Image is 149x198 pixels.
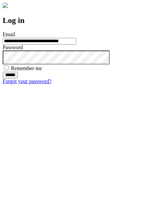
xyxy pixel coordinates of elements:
[3,32,15,37] label: Email
[3,45,23,50] label: Password
[3,16,146,25] h2: Log in
[3,3,8,8] img: logo-4e3dc11c47720685a147b03b5a06dd966a58ff35d612b21f08c02c0306f2b779.png
[11,65,42,71] label: Remember me
[3,78,51,84] a: Forgot your password?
